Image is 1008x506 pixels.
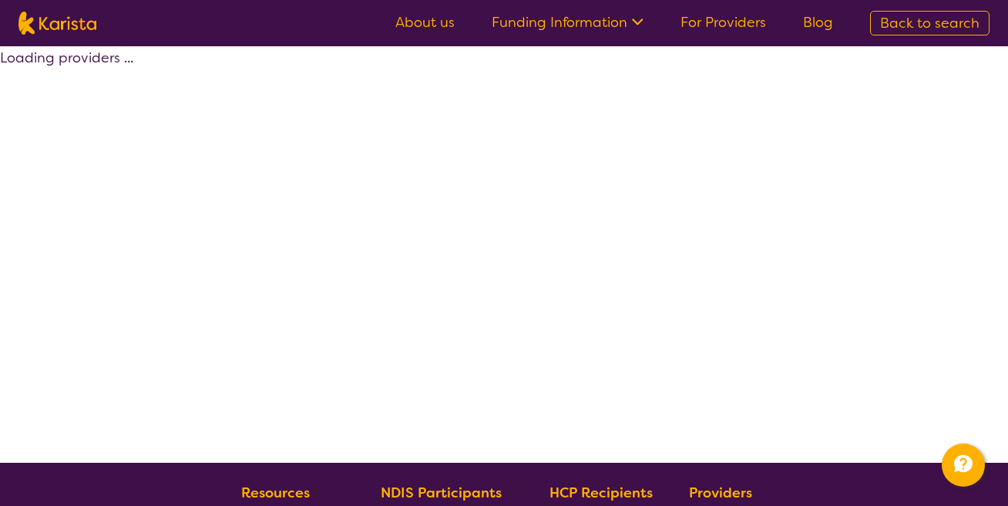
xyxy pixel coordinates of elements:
b: Providers [689,484,752,502]
a: Funding Information [492,13,643,32]
button: Channel Menu [942,444,985,487]
a: About us [395,13,455,32]
b: Resources [241,484,310,502]
span: Back to search [880,14,979,32]
a: For Providers [680,13,766,32]
a: Blog [803,13,833,32]
b: NDIS Participants [381,484,502,502]
a: Back to search [870,11,990,35]
b: HCP Recipients [549,484,653,502]
img: Karista logo [18,12,96,35]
